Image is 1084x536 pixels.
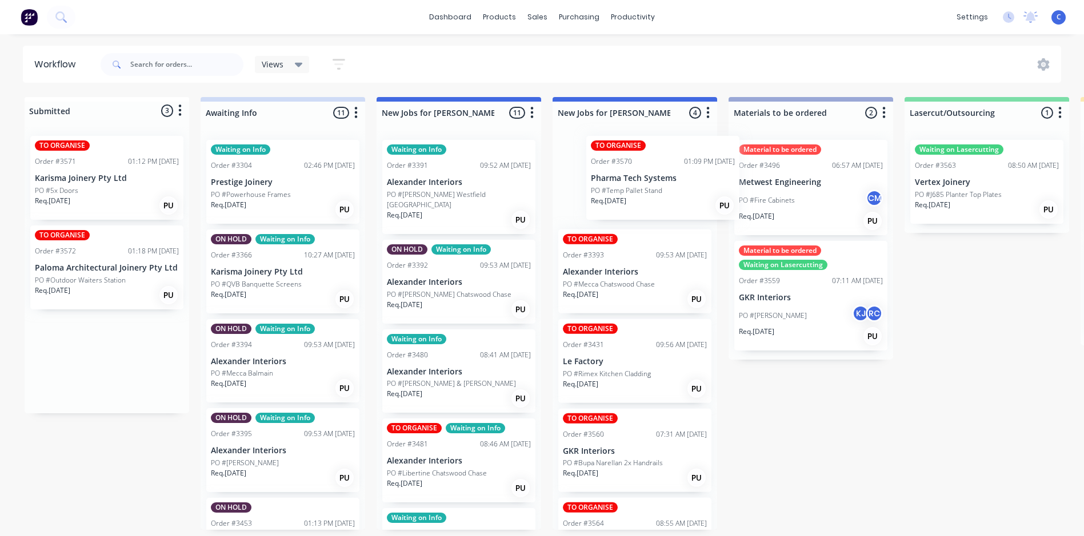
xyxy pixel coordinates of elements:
[558,107,670,119] input: Enter column name…
[161,104,173,116] span: 3
[333,107,349,119] span: 11
[27,105,70,117] div: Submitted
[605,9,661,26] div: productivity
[951,9,994,26] div: settings
[509,107,525,119] span: 11
[206,107,318,119] input: Enter column name…
[477,9,522,26] div: products
[21,9,38,26] img: Factory
[522,9,553,26] div: sales
[130,53,243,76] input: Search for orders...
[423,9,477,26] a: dashboard
[1057,12,1061,22] span: C
[553,9,605,26] div: purchasing
[689,107,701,119] span: 4
[262,58,283,70] span: Views
[34,58,81,71] div: Workflow
[910,107,1022,119] input: Enter column name…
[734,107,846,119] input: Enter column name…
[382,107,494,119] input: Enter column name…
[865,107,877,119] span: 2
[1041,107,1053,119] span: 1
